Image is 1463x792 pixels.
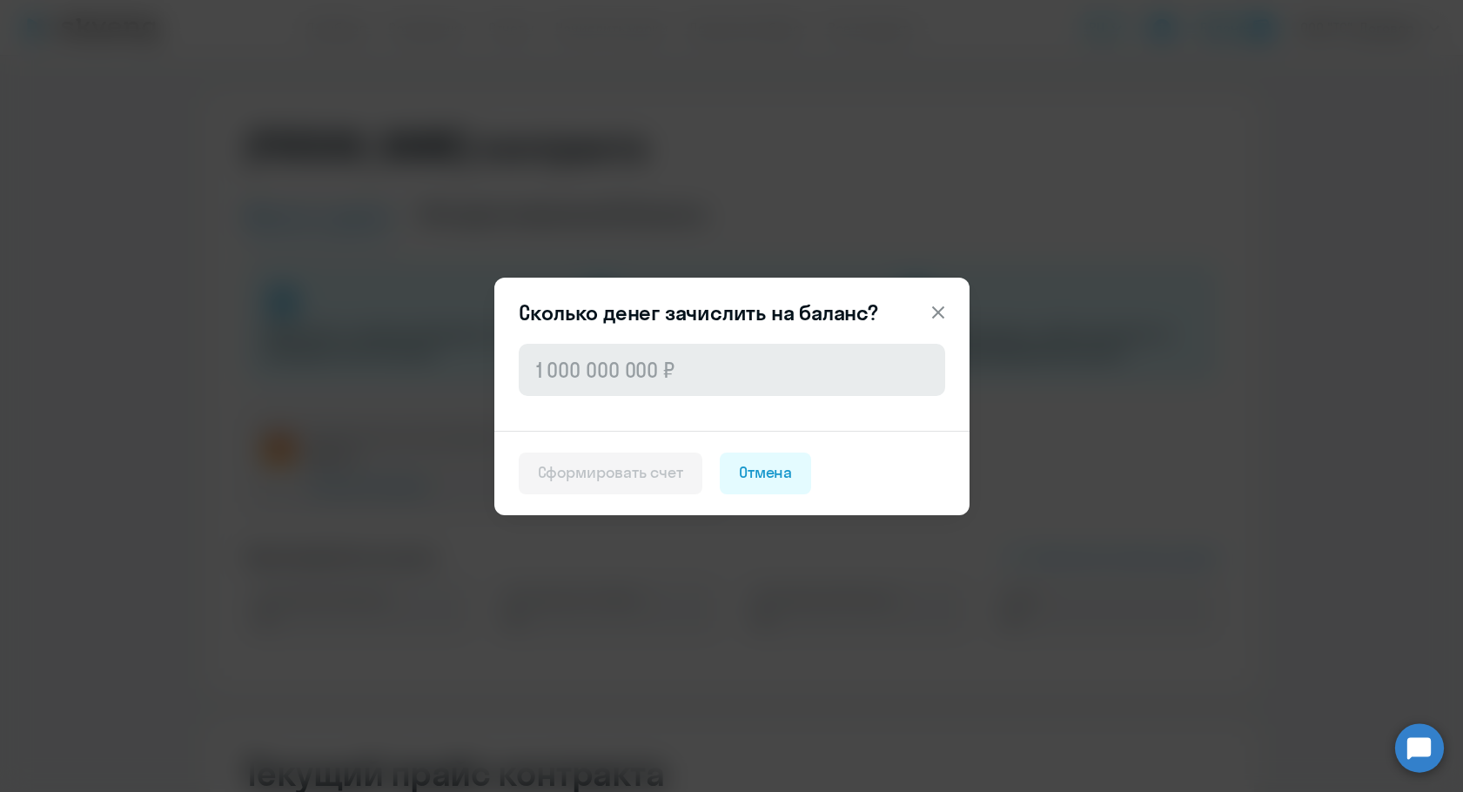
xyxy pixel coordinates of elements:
[519,344,945,396] input: 1 000 000 000 ₽
[538,461,683,484] div: Сформировать счет
[739,461,793,484] div: Отмена
[519,453,702,494] button: Сформировать счет
[494,299,970,326] header: Сколько денег зачислить на баланс?
[720,453,812,494] button: Отмена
